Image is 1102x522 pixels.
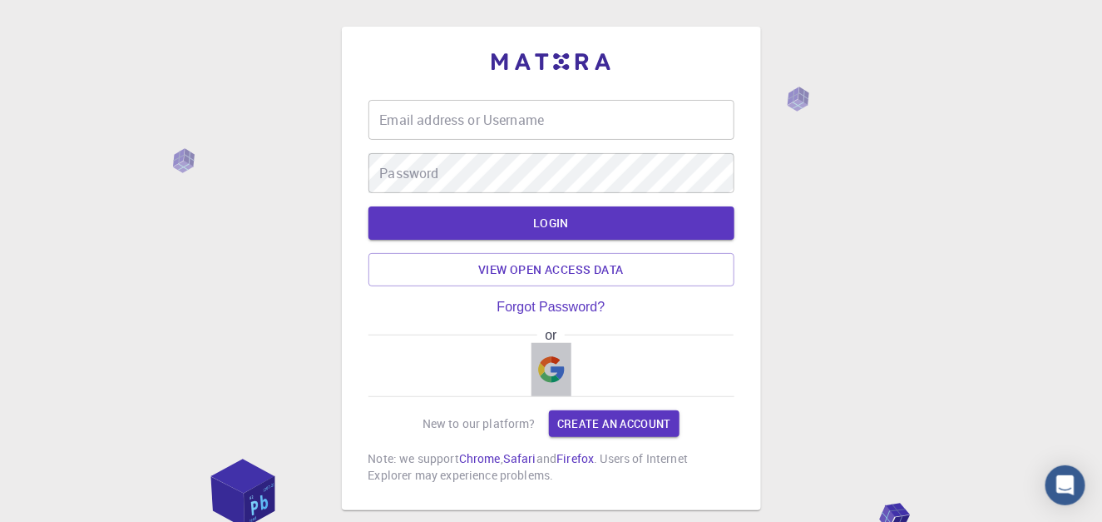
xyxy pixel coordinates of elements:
a: Safari [503,450,536,466]
a: Create an account [549,410,679,437]
a: Chrome [459,450,501,466]
a: View open access data [368,253,734,286]
button: LOGIN [368,206,734,240]
p: Note: we support , and . Users of Internet Explorer may experience problems. [368,450,734,484]
a: Firefox [556,450,594,466]
div: Open Intercom Messenger [1045,465,1085,505]
span: or [537,328,565,343]
a: Forgot Password? [497,300,605,315]
img: Google [538,356,565,383]
p: New to our platform? [423,415,536,432]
